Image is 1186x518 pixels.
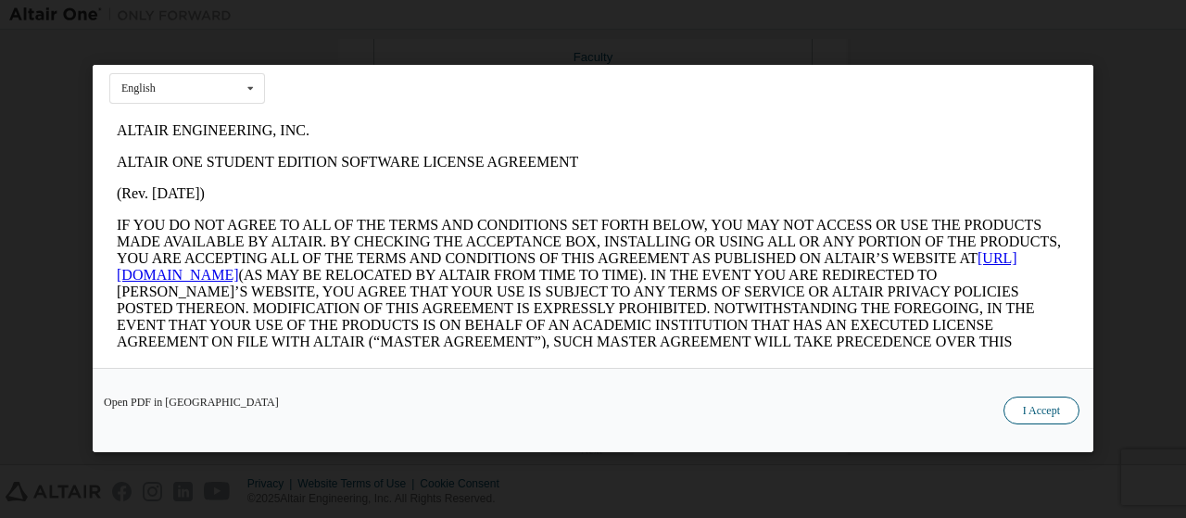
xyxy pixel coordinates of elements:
p: IF YOU DO NOT AGREE TO ALL OF THE TERMS AND CONDITIONS SET FORTH BELOW, YOU MAY NOT ACCESS OR USE... [7,102,960,252]
p: ALTAIR ONE STUDENT EDITION SOFTWARE LICENSE AGREEMENT [7,39,960,56]
div: English [121,83,156,95]
p: (Rev. [DATE]) [7,70,960,87]
p: ALTAIR ENGINEERING, INC. [7,7,960,24]
a: Open PDF in [GEOGRAPHIC_DATA] [104,398,279,409]
button: I Accept [1003,398,1079,425]
a: [URL][DOMAIN_NAME] [7,135,908,168]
